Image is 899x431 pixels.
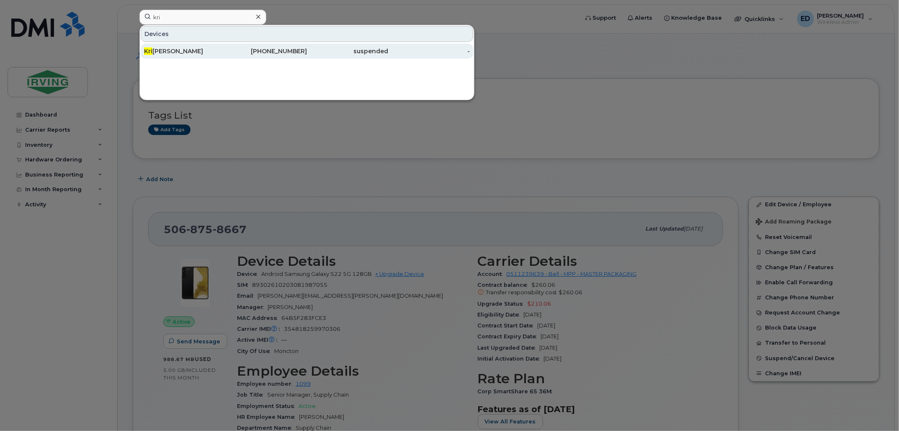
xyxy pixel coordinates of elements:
[144,47,226,55] div: [PERSON_NAME]
[141,44,473,59] a: Kri[PERSON_NAME][PHONE_NUMBER]suspended-
[307,47,389,55] div: suspended
[226,47,307,55] div: [PHONE_NUMBER]
[144,47,152,55] span: Kri
[389,47,470,55] div: -
[141,26,473,42] div: Devices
